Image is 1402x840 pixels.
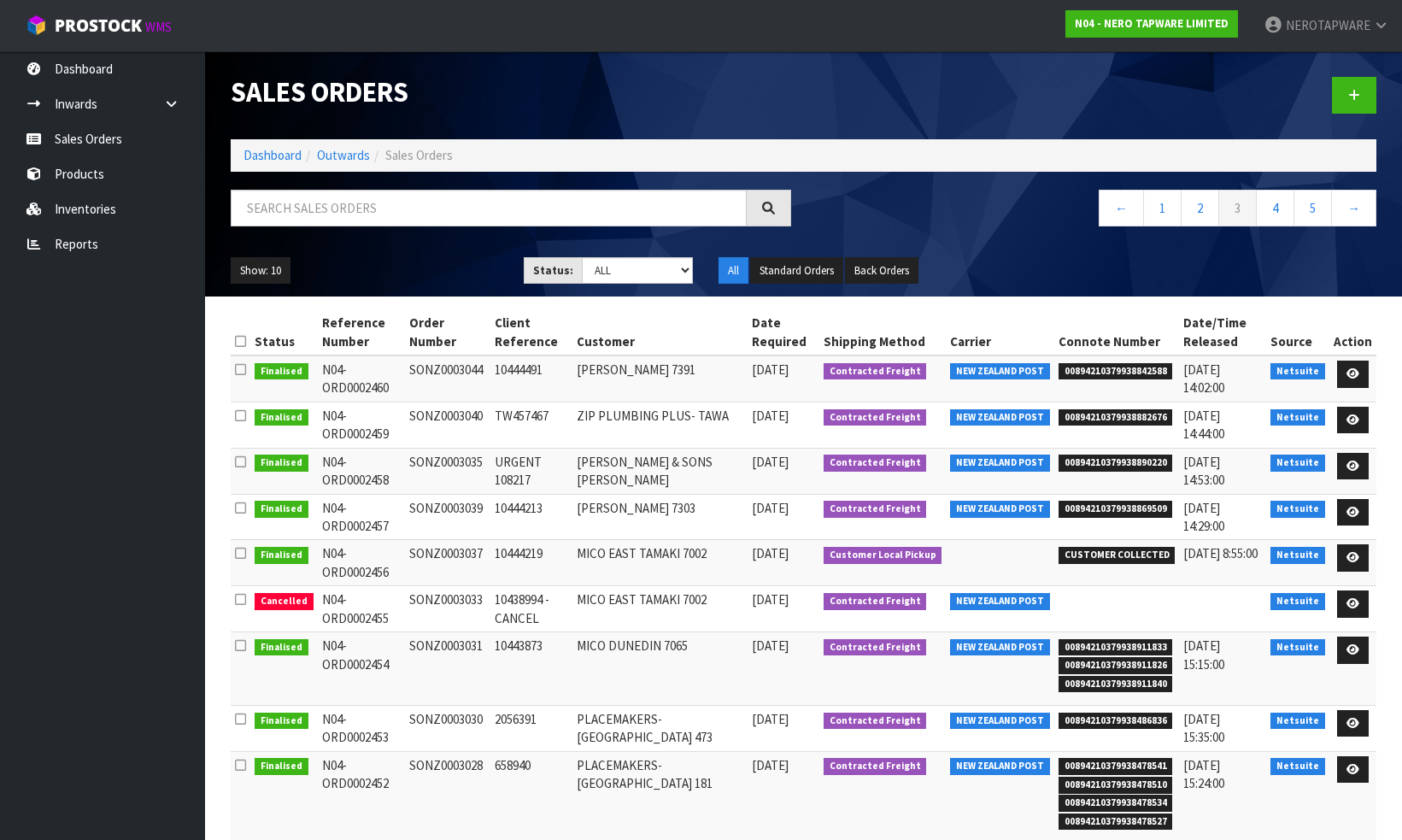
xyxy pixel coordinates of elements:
[572,309,748,355] th: Customer
[950,639,1050,656] span: NEW ZEALAND POST
[1059,777,1173,794] span: 00894210379938478510
[752,500,789,516] span: [DATE]
[572,402,748,448] td: ZIP PLUMBING PLUS- TAWA
[1075,16,1229,31] strong: N04 - NERO TAPWARE LIMITED
[1059,676,1173,693] span: 00894210379938911840
[318,402,406,448] td: N04-ORD0002459
[1183,637,1224,672] span: [DATE] 15:15:00
[1183,454,1224,488] span: [DATE] 14:53:00
[405,448,490,494] td: SONZ0003035
[405,586,490,632] td: SONZ0003033
[1054,309,1180,355] th: Connote Number
[255,593,314,610] span: Cancelled
[1256,190,1294,226] a: 4
[1059,547,1176,564] span: CUSTOMER COLLECTED
[572,586,748,632] td: MICO EAST TAMAKI 7002
[490,448,572,494] td: URGENT 108217
[255,547,308,564] span: Finalised
[824,713,927,730] span: Contracted Freight
[318,540,406,586] td: N04-ORD0002456
[1181,190,1219,226] a: 2
[1179,309,1266,355] th: Date/Time Released
[1270,758,1325,775] span: Netsuite
[750,257,843,285] button: Standard Orders
[405,705,490,751] td: SONZ0003030
[752,637,789,654] span: [DATE]
[1183,361,1224,396] span: [DATE] 14:02:00
[405,540,490,586] td: SONZ0003037
[572,494,748,540] td: [PERSON_NAME] 7303
[824,409,927,426] span: Contracted Freight
[572,448,748,494] td: [PERSON_NAME] & SONS [PERSON_NAME]
[1270,547,1325,564] span: Netsuite
[950,713,1050,730] span: NEW ZEALAND POST
[255,758,308,775] span: Finalised
[318,494,406,540] td: N04-ORD0002457
[1270,363,1325,380] span: Netsuite
[1270,455,1325,472] span: Netsuite
[824,639,927,656] span: Contracted Freight
[1059,758,1173,775] span: 00894210379938478541
[1183,408,1224,442] span: [DATE] 14:44:00
[255,363,308,380] span: Finalised
[490,540,572,586] td: 10444219
[490,632,572,706] td: 10443873
[1286,17,1370,33] span: NEROTAPWARE
[318,355,406,402] td: N04-ORD0002460
[1270,501,1325,518] span: Netsuite
[533,263,573,278] strong: Status:
[824,363,927,380] span: Contracted Freight
[572,540,748,586] td: MICO EAST TAMAKI 7002
[824,758,927,775] span: Contracted Freight
[752,757,789,773] span: [DATE]
[405,494,490,540] td: SONZ0003039
[243,147,302,163] a: Dashboard
[490,586,572,632] td: 10438994 - CANCEL
[1059,455,1173,472] span: 00894210379938890220
[1059,409,1173,426] span: 00894210379938882676
[1183,545,1258,561] span: [DATE] 8:55:00
[1183,711,1224,745] span: [DATE] 15:35:00
[1059,657,1173,674] span: 00894210379938911826
[26,15,47,36] img: cube-alt.png
[490,402,572,448] td: TW457467
[255,455,308,472] span: Finalised
[1059,501,1173,518] span: 00894210379938869509
[1059,639,1173,656] span: 00894210379938911833
[255,501,308,518] span: Finalised
[405,355,490,402] td: SONZ0003044
[752,545,789,561] span: [DATE]
[719,257,748,285] button: All
[748,309,819,355] th: Date Required
[231,257,290,285] button: Show: 10
[946,309,1054,355] th: Carrier
[845,257,918,285] button: Back Orders
[1331,190,1376,226] a: →
[490,494,572,540] td: 10444213
[405,632,490,706] td: SONZ0003031
[255,713,308,730] span: Finalised
[1143,190,1182,226] a: 1
[255,639,308,656] span: Finalised
[255,409,308,426] span: Finalised
[318,309,406,355] th: Reference Number
[1183,500,1224,534] span: [DATE] 14:29:00
[1270,409,1325,426] span: Netsuite
[572,355,748,402] td: [PERSON_NAME] 7391
[950,758,1050,775] span: NEW ZEALAND POST
[1329,309,1376,355] th: Action
[318,448,406,494] td: N04-ORD0002458
[145,19,172,35] small: WMS
[572,705,748,751] td: PLACEMAKERS-[GEOGRAPHIC_DATA] 473
[318,705,406,751] td: N04-ORD0002453
[824,501,927,518] span: Contracted Freight
[752,408,789,424] span: [DATE]
[1266,309,1329,355] th: Source
[950,363,1050,380] span: NEW ZEALAND POST
[1099,190,1144,226] a: ←
[1183,757,1224,791] span: [DATE] 15:24:00
[950,593,1050,610] span: NEW ZEALAND POST
[1270,593,1325,610] span: Netsuite
[819,309,947,355] th: Shipping Method
[405,402,490,448] td: SONZ0003040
